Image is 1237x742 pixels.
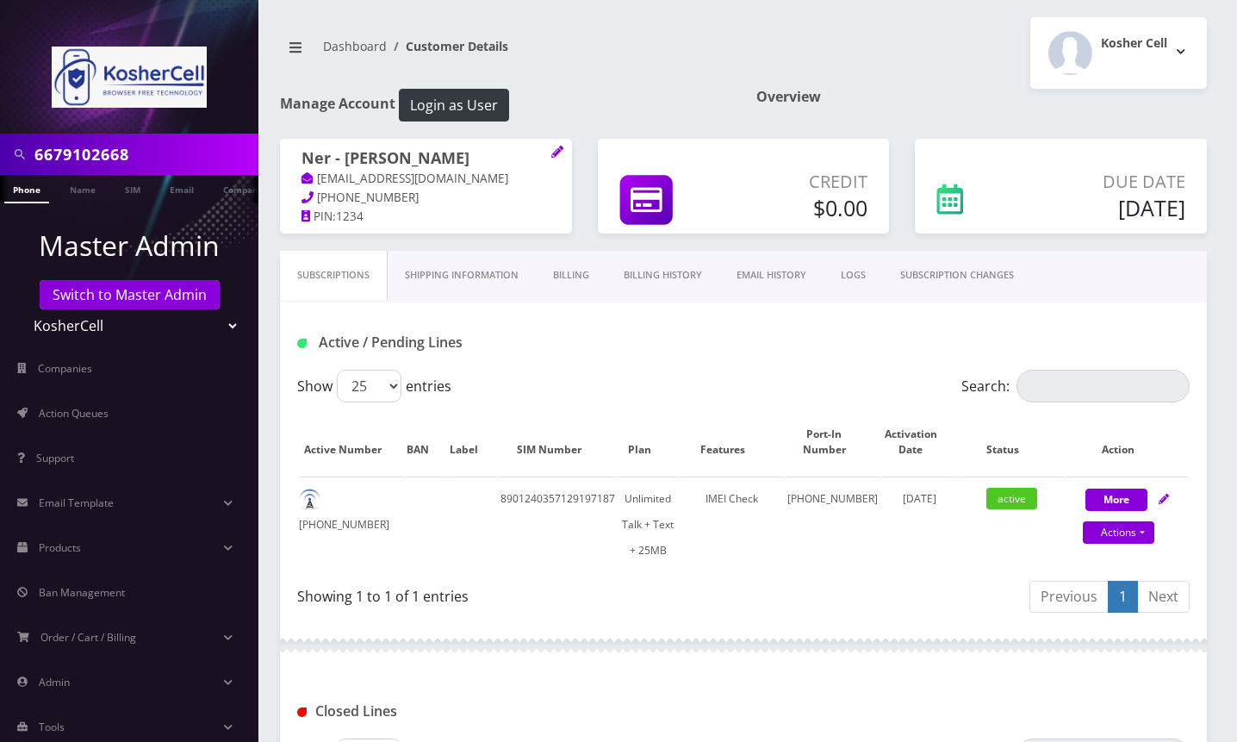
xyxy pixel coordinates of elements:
[986,488,1037,509] span: active
[399,89,509,122] button: Login as User
[297,703,577,720] h1: Closed Lines
[733,195,867,221] h5: $0.00
[36,451,74,465] span: Support
[214,175,272,202] a: Company
[680,486,785,512] div: IMEI Check
[40,280,220,309] a: Switch to Master Admin
[606,251,719,300] a: Billing History
[301,171,508,188] a: [EMAIL_ADDRESS][DOMAIN_NAME]
[1083,521,1154,544] a: Actions
[39,720,65,734] span: Tools
[881,409,957,475] th: Activation Date: activate to sort column ascending
[299,489,320,510] img: default.png
[406,409,448,475] th: BAN: activate to sort column ascending
[959,409,1064,475] th: Status: activate to sort column ascending
[903,491,936,506] span: [DATE]
[301,209,336,226] a: PIN:
[618,409,677,475] th: Plan: activate to sort column ascending
[337,370,401,402] select: Showentries
[116,175,149,202] a: SIM
[317,190,419,205] span: [PHONE_NUMBER]
[61,175,104,202] a: Name
[756,89,1207,105] h1: Overview
[1029,169,1185,195] p: Due Date
[680,409,785,475] th: Features: activate to sort column ascending
[1030,17,1207,89] button: Kosher Cell
[1016,370,1190,402] input: Search:
[297,708,307,717] img: Closed Lines
[299,409,404,475] th: Active Number: activate to sort column ascending
[297,334,577,351] h1: Active / Pending Lines
[299,477,404,572] td: [PHONE_NUMBER]
[34,138,254,171] input: Search in Company
[161,175,202,202] a: Email
[280,89,730,122] h1: Manage Account
[323,38,387,54] a: Dashboard
[449,409,496,475] th: Label: activate to sort column ascending
[388,251,536,300] a: Shipping Information
[301,149,550,170] h1: Ner - [PERSON_NAME]
[297,370,451,402] label: Show entries
[395,94,509,113] a: Login as User
[336,209,364,224] span: 1234
[39,496,114,510] span: Email Template
[297,339,307,348] img: Active / Pending Lines
[39,540,81,555] span: Products
[1085,489,1147,511] button: More
[52,47,207,108] img: KosherCell
[39,675,70,689] span: Admin
[824,251,883,300] a: LOGS
[297,579,730,607] div: Showing 1 to 1 of 1 entries
[786,409,880,475] th: Port-In Number: activate to sort column ascending
[39,585,125,600] span: Ban Management
[498,409,617,475] th: SIM Number: activate to sort column ascending
[719,251,824,300] a: EMAIL HISTORY
[280,28,730,78] nav: breadcrumb
[280,251,388,300] a: Subscriptions
[536,251,606,300] a: Billing
[1137,581,1190,613] a: Next
[961,370,1190,402] label: Search:
[1029,581,1109,613] a: Previous
[883,251,1031,300] a: SUBSCRIPTION CHANGES
[498,477,617,572] td: 8901240357129197187
[1101,36,1167,51] h2: Kosher Cell
[387,37,508,55] li: Customer Details
[733,169,867,195] p: Credit
[786,477,880,572] td: [PHONE_NUMBER]
[1029,195,1185,221] h5: [DATE]
[618,477,677,572] td: Unlimited Talk + Text + 25MB
[4,175,49,203] a: Phone
[39,406,109,421] span: Action Queues
[1108,581,1138,613] a: 1
[1066,409,1188,475] th: Action: activate to sort column ascending
[38,361,92,376] span: Companies
[40,630,136,645] span: Order / Cart / Billing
